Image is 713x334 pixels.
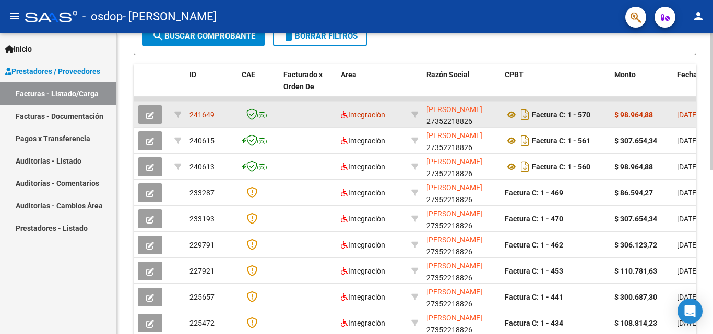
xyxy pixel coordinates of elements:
span: [PERSON_NAME] [426,262,482,270]
datatable-header-cell: Monto [610,64,673,109]
strong: Factura C: 1 - 561 [532,137,590,145]
span: [PERSON_NAME] [426,131,482,140]
mat-icon: delete [282,30,295,42]
datatable-header-cell: CPBT [501,64,610,109]
strong: $ 306.123,72 [614,241,657,249]
div: 27352218826 [426,312,496,334]
div: 27352218826 [426,182,496,204]
div: 27352218826 [426,286,496,308]
span: [PERSON_NAME] [426,288,482,296]
div: 27352218826 [426,208,496,230]
span: [DATE] [677,163,698,171]
span: Razón Social [426,70,470,79]
span: Integración [341,110,385,119]
span: [PERSON_NAME] [426,314,482,322]
i: Descargar documento [518,106,532,123]
span: [PERSON_NAME] [426,183,482,192]
strong: $ 98.964,88 [614,110,653,119]
strong: Factura C: 1 - 434 [505,319,563,327]
span: [DATE] [677,293,698,301]
span: Area [341,70,356,79]
strong: $ 86.594,27 [614,189,653,197]
div: 27352218826 [426,234,496,256]
strong: Factura C: 1 - 469 [505,189,563,197]
span: 227921 [189,267,215,275]
span: [PERSON_NAME] [426,236,482,244]
span: 240613 [189,163,215,171]
span: 225657 [189,293,215,301]
span: ID [189,70,196,79]
span: CAE [242,70,255,79]
div: Open Intercom Messenger [678,299,703,324]
span: - osdop [82,5,123,28]
span: [PERSON_NAME] [426,209,482,218]
span: [PERSON_NAME] [426,157,482,166]
div: 27352218826 [426,130,496,152]
span: Integración [341,163,385,171]
span: [DATE] [677,137,698,145]
span: Buscar Comprobante [152,31,255,41]
datatable-header-cell: CAE [237,64,279,109]
strong: $ 108.814,23 [614,319,657,327]
span: 229791 [189,241,215,249]
span: [PERSON_NAME] [426,105,482,114]
span: Integración [341,215,385,223]
strong: Factura C: 1 - 470 [505,215,563,223]
span: 233287 [189,189,215,197]
span: [DATE] [677,110,698,119]
datatable-header-cell: ID [185,64,237,109]
div: 27352218826 [426,156,496,178]
span: Integración [341,319,385,327]
span: [DATE] [677,215,698,223]
strong: $ 307.654,34 [614,137,657,145]
span: Integración [341,267,385,275]
datatable-header-cell: Razón Social [422,64,501,109]
span: Monto [614,70,636,79]
i: Descargar documento [518,158,532,175]
strong: Factura C: 1 - 462 [505,241,563,249]
strong: Factura C: 1 - 560 [532,163,590,171]
span: Prestadores / Proveedores [5,66,100,77]
span: Facturado x Orden De [283,70,323,91]
strong: $ 110.781,63 [614,267,657,275]
button: Buscar Comprobante [142,26,265,46]
span: Integración [341,189,385,197]
span: [DATE] [677,241,698,249]
strong: Factura C: 1 - 570 [532,110,590,119]
span: 240615 [189,137,215,145]
mat-icon: person [692,10,705,22]
span: CPBT [505,70,524,79]
datatable-header-cell: Facturado x Orden De [279,64,337,109]
span: [DATE] [677,267,698,275]
span: - [PERSON_NAME] [123,5,217,28]
span: Borrar Filtros [282,31,358,41]
div: 27352218826 [426,260,496,282]
span: 225472 [189,319,215,327]
span: Inicio [5,43,32,55]
mat-icon: menu [8,10,21,22]
i: Descargar documento [518,132,532,149]
datatable-header-cell: Area [337,64,407,109]
span: [DATE] [677,189,698,197]
span: Integración [341,137,385,145]
div: 27352218826 [426,104,496,126]
span: 233193 [189,215,215,223]
mat-icon: search [152,30,164,42]
strong: Factura C: 1 - 441 [505,293,563,301]
strong: $ 300.687,30 [614,293,657,301]
strong: $ 307.654,34 [614,215,657,223]
span: Integración [341,241,385,249]
span: Integración [341,293,385,301]
strong: Factura C: 1 - 453 [505,267,563,275]
button: Borrar Filtros [273,26,367,46]
strong: $ 98.964,88 [614,163,653,171]
span: 241649 [189,110,215,119]
span: [DATE] [677,319,698,327]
